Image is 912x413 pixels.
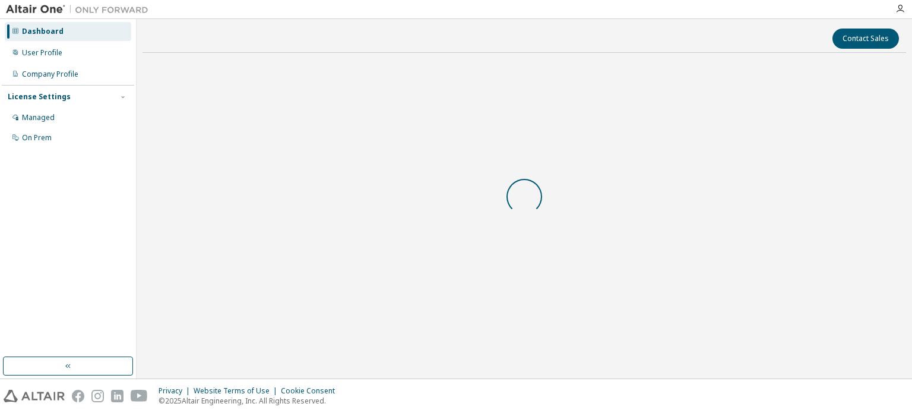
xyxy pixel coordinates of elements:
[832,29,899,49] button: Contact Sales
[8,92,71,102] div: License Settings
[22,133,52,143] div: On Prem
[72,390,84,402] img: facebook.svg
[159,386,194,396] div: Privacy
[22,27,64,36] div: Dashboard
[131,390,148,402] img: youtube.svg
[22,113,55,122] div: Managed
[4,390,65,402] img: altair_logo.svg
[194,386,281,396] div: Website Terms of Use
[6,4,154,15] img: Altair One
[111,390,123,402] img: linkedin.svg
[22,70,78,79] div: Company Profile
[281,386,342,396] div: Cookie Consent
[22,48,62,58] div: User Profile
[91,390,104,402] img: instagram.svg
[159,396,342,406] p: © 2025 Altair Engineering, Inc. All Rights Reserved.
